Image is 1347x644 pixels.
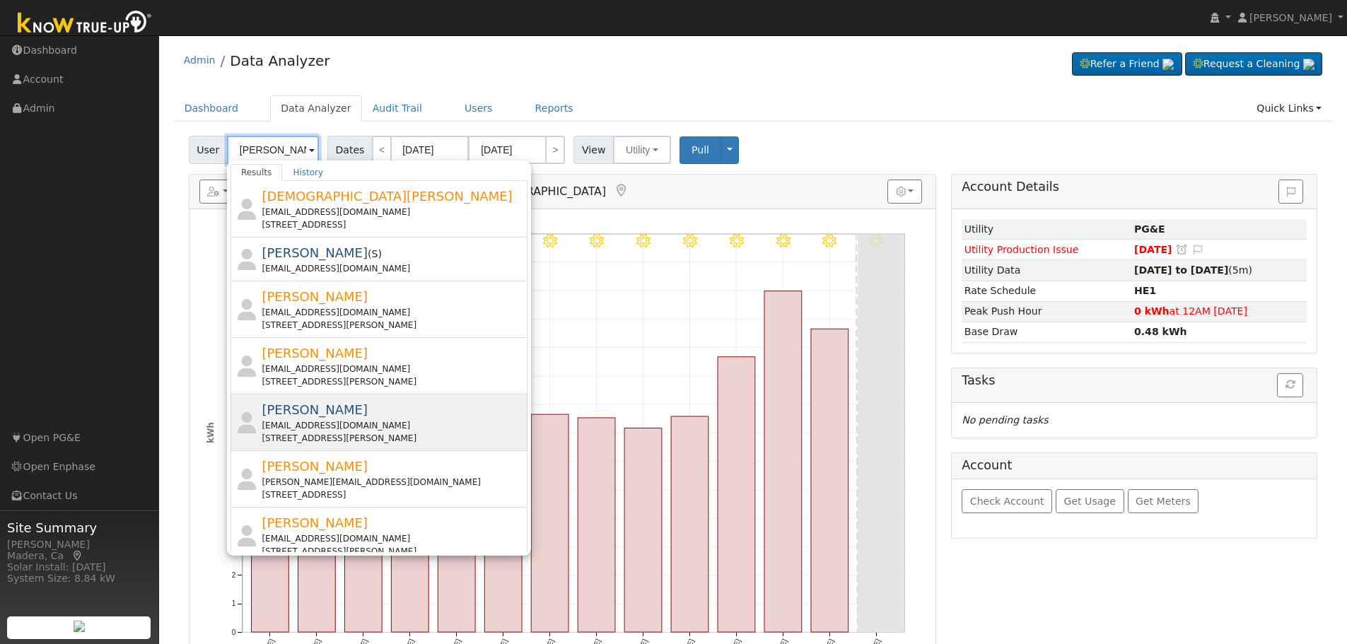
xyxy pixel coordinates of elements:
[1162,59,1174,70] img: retrieve
[174,95,250,122] a: Dashboard
[362,95,433,122] a: Audit Trail
[262,402,368,417] span: [PERSON_NAME]
[438,289,475,632] rect: onclick=""
[7,560,151,575] div: Solar Install: [DATE]
[962,219,1131,240] td: Utility
[371,248,378,259] span: Salesperson
[231,628,235,636] text: 0
[262,532,524,545] div: [EMAIL_ADDRESS][DOMAIN_NAME]
[1134,223,1165,235] strong: ID: 17230705, authorized: 08/27/25
[227,136,319,164] input: Select a User
[189,136,228,164] span: User
[776,234,790,248] i: 9/01 - Clear
[578,418,615,632] rect: onclick=""
[962,301,1131,322] td: Peak Push Hour
[1134,244,1172,255] span: [DATE]
[262,189,512,204] span: [DEMOGRAPHIC_DATA][PERSON_NAME]
[962,373,1307,388] h5: Tasks
[7,518,151,537] span: Site Summary
[262,218,524,231] div: [STREET_ADDRESS]
[262,289,368,304] span: [PERSON_NAME]
[262,363,524,375] div: [EMAIL_ADDRESS][DOMAIN_NAME]
[692,144,709,156] span: Pull
[680,136,721,164] button: Pull
[729,234,743,248] i: 8/31 - Clear
[262,319,524,332] div: [STREET_ADDRESS][PERSON_NAME]
[327,136,373,164] span: Dates
[962,180,1307,194] h5: Account Details
[1303,59,1314,70] img: retrieve
[7,571,151,586] div: System Size: 8.84 kW
[1134,264,1228,276] strong: [DATE] to [DATE]
[1246,95,1332,122] a: Quick Links
[74,621,85,632] img: retrieve
[1191,245,1204,254] i: Edit Issue
[822,234,836,248] i: 9/02 - MostlyClear
[262,515,368,530] span: [PERSON_NAME]
[613,184,629,198] a: Map
[1134,326,1187,337] strong: 0.48 kWh
[1128,489,1199,513] button: Get Meters
[962,489,1052,513] button: Check Account
[71,550,83,561] a: Map
[1134,285,1156,296] strong: M
[7,537,151,552] div: [PERSON_NAME]
[590,234,604,248] i: 8/28 - MostlyClear
[671,416,709,632] rect: onclick=""
[1278,180,1303,204] button: Issue History
[230,52,330,69] a: Data Analyzer
[1249,12,1332,23] span: [PERSON_NAME]
[764,291,802,633] rect: onclick=""
[811,329,849,632] rect: onclick=""
[964,244,1079,255] span: Utility Production Issue
[525,95,584,122] a: Reports
[262,432,524,445] div: [STREET_ADDRESS][PERSON_NAME]
[270,95,362,122] a: Data Analyzer
[7,549,151,563] div: Madera, Ca
[1131,301,1307,322] td: at 12AM [DATE]
[484,270,522,633] rect: onclick=""
[962,281,1131,301] td: Rate Schedule
[1056,489,1124,513] button: Get Usage
[962,260,1131,281] td: Utility Data
[262,375,524,388] div: [STREET_ADDRESS][PERSON_NAME]
[543,234,557,248] i: 8/27 - Clear
[636,234,651,248] i: 8/29 - Clear
[231,600,235,608] text: 1
[282,164,334,181] a: History
[683,234,697,248] i: 8/30 - Clear
[1136,496,1191,507] span: Get Meters
[624,428,662,633] rect: onclick=""
[206,422,216,443] text: kWh
[11,8,159,40] img: Know True-Up
[231,164,283,181] a: Results
[262,262,524,275] div: [EMAIL_ADDRESS][DOMAIN_NAME]
[344,428,382,632] rect: onclick=""
[368,248,382,259] span: ( )
[262,476,524,488] div: [PERSON_NAME][EMAIL_ADDRESS][DOMAIN_NAME]
[262,245,368,260] span: [PERSON_NAME]
[962,322,1131,342] td: Base Draw
[454,95,503,122] a: Users
[262,488,524,501] div: [STREET_ADDRESS]
[184,54,216,66] a: Admin
[1134,264,1252,276] span: (5m)
[231,572,235,580] text: 2
[262,459,368,474] span: [PERSON_NAME]
[545,136,565,164] a: >
[970,496,1044,507] span: Check Account
[613,136,671,164] button: Utility
[262,419,524,432] div: [EMAIL_ADDRESS][DOMAIN_NAME]
[251,416,288,633] rect: onclick=""
[262,545,524,558] div: [STREET_ADDRESS][PERSON_NAME]
[262,306,524,319] div: [EMAIL_ADDRESS][DOMAIN_NAME]
[1072,52,1182,76] a: Refer a Friend
[262,206,524,218] div: [EMAIL_ADDRESS][DOMAIN_NAME]
[718,357,755,632] rect: onclick=""
[1064,496,1116,507] span: Get Usage
[1176,244,1189,255] a: Snooze this issue
[372,136,392,164] a: <
[391,373,428,632] rect: onclick=""
[531,414,568,632] rect: onclick=""
[1185,52,1322,76] a: Request a Cleaning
